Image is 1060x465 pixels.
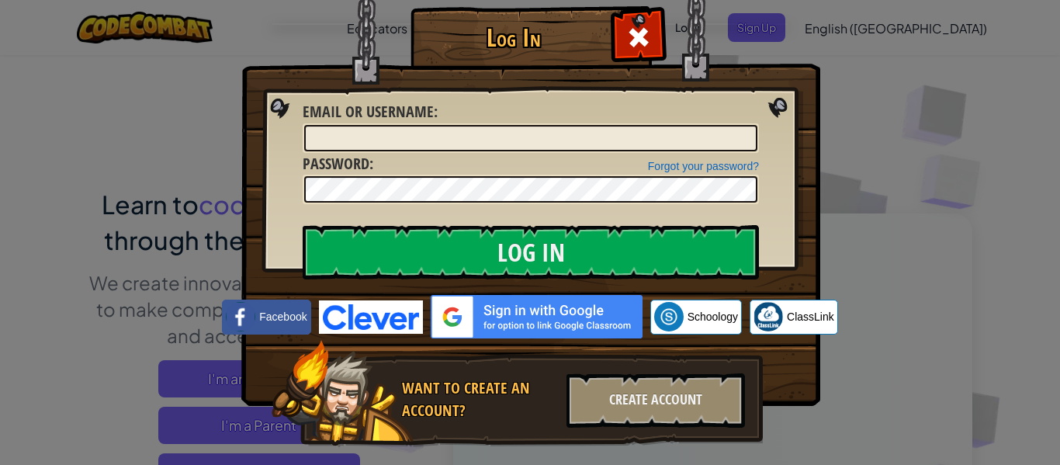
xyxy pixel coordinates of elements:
[303,153,373,175] label: :
[303,101,438,123] label: :
[753,302,783,331] img: classlink-logo-small.png
[303,153,369,174] span: Password
[414,24,612,51] h1: Log In
[319,300,423,334] img: clever-logo-blue.png
[688,309,738,324] span: Schoology
[303,225,759,279] input: Log In
[431,295,643,338] img: gplus_sso_button2.svg
[402,377,557,422] div: Want to create an account?
[303,101,434,122] span: Email or Username
[787,309,834,324] span: ClassLink
[259,309,307,324] span: Facebook
[654,302,684,331] img: schoology.png
[566,373,745,428] div: Create Account
[648,160,759,172] a: Forgot your password?
[226,302,255,331] img: facebook_small.png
